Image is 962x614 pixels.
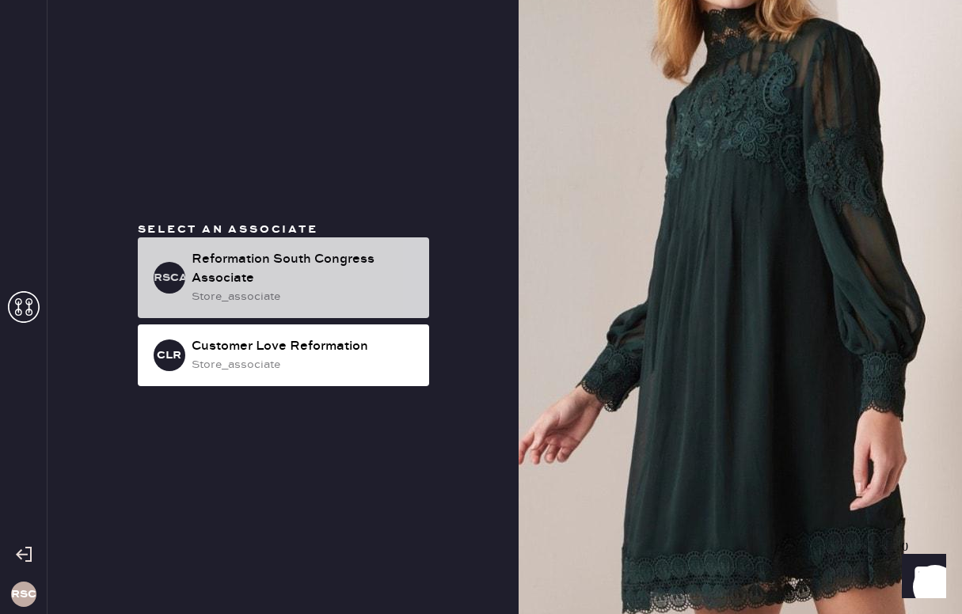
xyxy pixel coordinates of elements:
[138,222,318,237] span: Select an associate
[192,337,416,356] div: Customer Love Reformation
[154,272,185,283] h3: RSCA
[192,250,416,288] div: Reformation South Congress Associate
[887,543,955,611] iframe: Front Chat
[192,356,416,373] div: store_associate
[11,589,36,600] h3: RSC
[157,350,181,361] h3: CLR
[192,288,416,305] div: store_associate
